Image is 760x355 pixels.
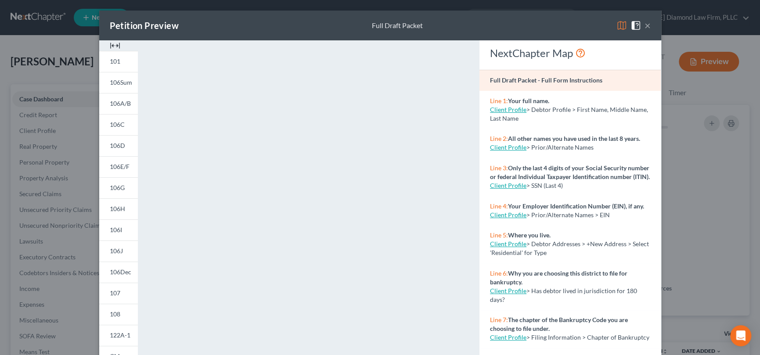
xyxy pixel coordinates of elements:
div: NextChapter Map [490,46,650,60]
span: 107 [110,289,120,297]
img: expand-e0f6d898513216a626fdd78e52531dac95497ffd26381d4c15ee2fc46db09dca.svg [110,40,120,51]
span: 106I [110,226,122,233]
span: > Prior/Alternate Names [526,143,594,151]
button: × [645,20,651,31]
span: Line 3: [490,164,508,172]
span: 106A/B [110,100,131,107]
div: Full Draft Packet [372,21,423,31]
a: 106D [99,135,138,156]
a: Client Profile [490,211,526,219]
a: 106J [99,240,138,262]
a: 106A/B [99,93,138,114]
strong: Only the last 4 digits of your Social Security number or federal Individual Taxpayer Identificati... [490,164,650,180]
a: 106Dec [99,262,138,283]
a: Client Profile [490,240,526,247]
div: Open Intercom Messenger [730,325,751,346]
a: Client Profile [490,143,526,151]
a: Client Profile [490,106,526,113]
span: 106D [110,142,125,149]
strong: Why you are choosing this district to file for bankruptcy. [490,269,627,286]
span: > Has debtor lived in jurisdiction for 180 days? [490,287,637,303]
span: > SSN (Last 4) [526,182,563,189]
a: 106Sum [99,72,138,93]
a: Client Profile [490,182,526,189]
a: 106E/F [99,156,138,177]
span: 106H [110,205,125,212]
span: Line 1: [490,97,508,104]
strong: Your full name. [508,97,549,104]
span: 108 [110,310,120,318]
span: Line 4: [490,202,508,210]
span: 101 [110,57,120,65]
span: > Prior/Alternate Names > EIN [526,211,610,219]
a: Client Profile [490,333,526,341]
a: 101 [99,51,138,72]
a: 106C [99,114,138,135]
a: 106G [99,177,138,198]
strong: The chapter of the Bankruptcy Code you are choosing to file under. [490,316,628,332]
span: Line 2: [490,135,508,142]
a: 106I [99,219,138,240]
span: Line 5: [490,231,508,239]
a: Client Profile [490,287,526,294]
span: 106Dec [110,268,131,276]
span: > Debtor Addresses > +New Address > Select 'Residential' for Type [490,240,649,256]
strong: Full Draft Packet - Full Form Instructions [490,76,602,84]
span: 106G [110,184,125,191]
span: Line 7: [490,316,508,323]
img: help-close-5ba153eb36485ed6c1ea00a893f15db1cb9b99d6cae46e1a8edb6c62d00a1a76.svg [630,20,641,31]
strong: Where you live. [508,231,551,239]
strong: Your Employer Identification Number (EIN), if any. [508,202,644,210]
a: 108 [99,304,138,325]
span: > Debtor Profile > First Name, Middle Name, Last Name [490,106,648,122]
a: 107 [99,283,138,304]
img: map-eea8200ae884c6f1103ae1953ef3d486a96c86aabb227e865a55264e3737af1f.svg [616,20,627,31]
span: 106E/F [110,163,130,170]
span: > Filing Information > Chapter of Bankruptcy [526,333,649,341]
span: 106C [110,121,125,128]
a: 122A-1 [99,325,138,346]
div: Petition Preview [110,19,179,32]
span: Line 6: [490,269,508,277]
span: 106Sum [110,79,132,86]
a: 106H [99,198,138,219]
span: 122A-1 [110,331,130,339]
span: 106J [110,247,123,255]
strong: All other names you have used in the last 8 years. [508,135,640,142]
